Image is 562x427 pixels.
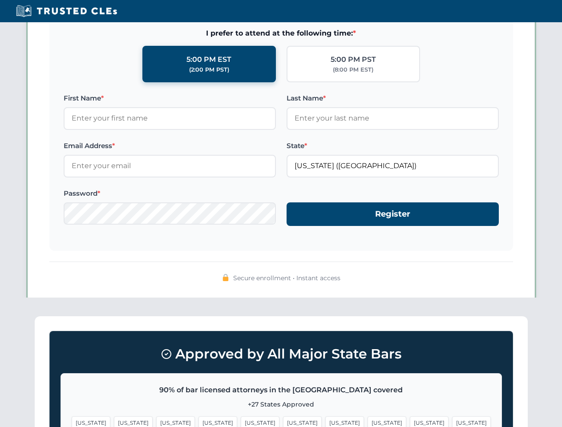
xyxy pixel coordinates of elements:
[287,155,499,177] input: Florida (FL)
[13,4,120,18] img: Trusted CLEs
[72,399,491,409] p: +27 States Approved
[61,342,502,366] h3: Approved by All Major State Bars
[287,202,499,226] button: Register
[64,155,276,177] input: Enter your email
[186,54,231,65] div: 5:00 PM EST
[64,141,276,151] label: Email Address
[287,141,499,151] label: State
[64,28,499,39] span: I prefer to attend at the following time:
[287,93,499,104] label: Last Name
[222,274,229,281] img: 🔒
[64,188,276,199] label: Password
[189,65,229,74] div: (2:00 PM PST)
[64,107,276,129] input: Enter your first name
[64,93,276,104] label: First Name
[331,54,376,65] div: 5:00 PM PST
[333,65,373,74] div: (8:00 PM EST)
[72,384,491,396] p: 90% of bar licensed attorneys in the [GEOGRAPHIC_DATA] covered
[287,107,499,129] input: Enter your last name
[233,273,340,283] span: Secure enrollment • Instant access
